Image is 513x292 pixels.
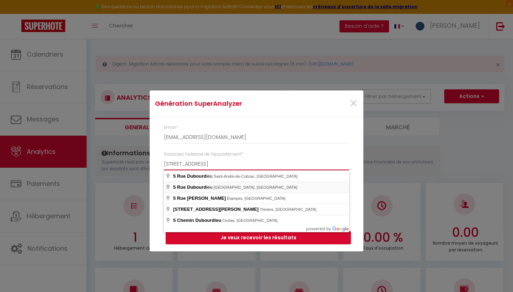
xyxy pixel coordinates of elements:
[177,195,226,201] span: Rue [PERSON_NAME]
[166,231,351,245] button: Je veux recevoir les résultats
[173,218,176,223] span: 5
[173,207,259,212] span: [STREET_ADDRESS][PERSON_NAME]
[214,174,298,178] span: Saint-André-de-Cubzac, [GEOGRAPHIC_DATA]
[173,184,176,190] span: 5
[349,96,358,111] button: Close
[349,93,358,114] span: ×
[222,218,278,223] span: Cestas, [GEOGRAPHIC_DATA]
[177,184,206,190] span: Rue Dubourd
[173,173,176,179] span: 5
[260,207,316,212] span: Thiviers, [GEOGRAPHIC_DATA]
[6,3,27,24] button: Ouvrir le widget de chat LiveChat
[155,99,287,109] h4: Génération SuperAnalyzer
[173,184,214,190] span: ieu
[173,173,214,179] span: ieu
[177,218,221,223] span: Chemin Dubourdieu
[164,151,243,158] label: Saisissez l'adresse de l'appartement
[214,185,297,189] span: [GEOGRAPHIC_DATA], [GEOGRAPHIC_DATA]
[164,124,178,131] label: Email
[227,196,285,200] span: Étampes, [GEOGRAPHIC_DATA]
[173,195,176,201] span: 5
[177,173,206,179] span: Rue Dubourd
